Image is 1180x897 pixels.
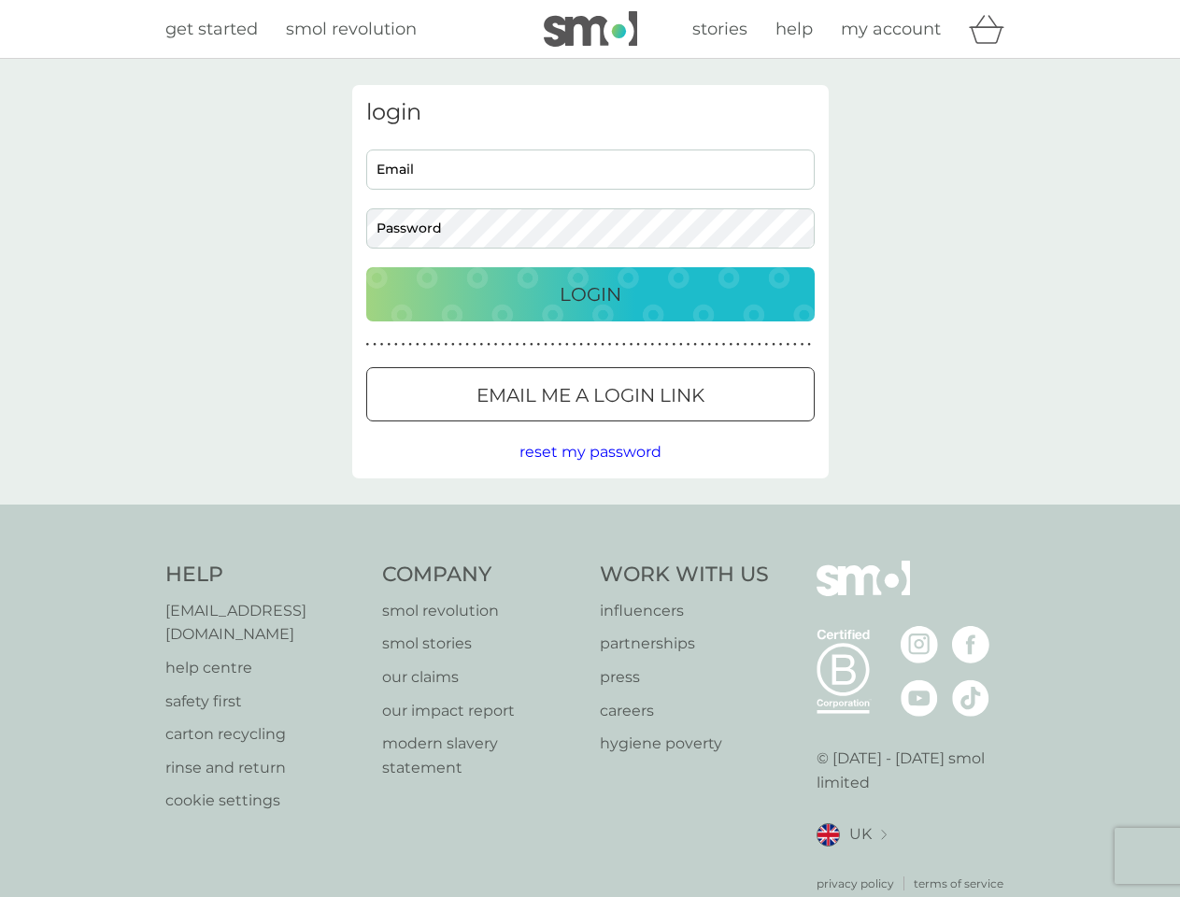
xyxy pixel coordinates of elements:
[901,626,938,663] img: visit the smol Instagram page
[701,340,704,349] p: ●
[636,340,640,349] p: ●
[615,340,618,349] p: ●
[600,599,769,623] a: influencers
[382,699,581,723] a: our impact report
[630,340,633,349] p: ●
[775,16,813,43] a: help
[817,823,840,847] img: UK flag
[366,99,815,126] h3: login
[480,340,484,349] p: ●
[744,340,747,349] p: ●
[914,875,1003,892] a: terms of service
[587,340,590,349] p: ●
[651,340,655,349] p: ●
[459,340,462,349] p: ●
[658,340,661,349] p: ●
[600,632,769,656] a: partnerships
[772,340,775,349] p: ●
[366,267,815,321] button: Login
[600,732,769,756] a: hygiene poverty
[817,747,1016,794] p: © [DATE] - [DATE] smol limited
[373,340,377,349] p: ●
[665,340,669,349] p: ●
[382,632,581,656] a: smol stories
[494,340,498,349] p: ●
[807,340,811,349] p: ●
[765,340,769,349] p: ●
[366,367,815,421] button: Email me a login link
[465,340,469,349] p: ●
[736,340,740,349] p: ●
[430,340,434,349] p: ●
[444,340,448,349] p: ●
[423,340,427,349] p: ●
[779,340,783,349] p: ●
[786,340,789,349] p: ●
[693,340,697,349] p: ●
[775,19,813,39] span: help
[408,340,412,349] p: ●
[601,340,604,349] p: ●
[487,340,490,349] p: ●
[608,340,612,349] p: ●
[758,340,761,349] p: ●
[476,380,704,410] p: Email me a login link
[473,340,476,349] p: ●
[841,16,941,43] a: my account
[969,10,1016,48] div: basket
[573,340,576,349] p: ●
[366,340,370,349] p: ●
[402,340,405,349] p: ●
[901,679,938,717] img: visit the smol Youtube page
[286,16,417,43] a: smol revolution
[537,340,541,349] p: ●
[451,340,455,349] p: ●
[286,19,417,39] span: smol revolution
[437,340,441,349] p: ●
[382,599,581,623] a: smol revolution
[672,340,675,349] p: ●
[722,340,726,349] p: ●
[516,340,519,349] p: ●
[394,340,398,349] p: ●
[165,656,364,680] p: help centre
[501,340,505,349] p: ●
[544,340,547,349] p: ●
[530,340,533,349] p: ●
[600,665,769,690] a: press
[565,340,569,349] p: ●
[165,19,258,39] span: get started
[382,732,581,779] p: modern slavery statement
[600,561,769,590] h4: Work With Us
[544,11,637,47] img: smol
[952,626,989,663] img: visit the smol Facebook page
[622,340,626,349] p: ●
[165,789,364,813] a: cookie settings
[558,340,562,349] p: ●
[793,340,797,349] p: ●
[165,756,364,780] a: rinse and return
[644,340,647,349] p: ●
[165,722,364,747] p: carton recycling
[519,440,661,464] button: reset my password
[729,340,732,349] p: ●
[817,875,894,892] a: privacy policy
[380,340,384,349] p: ●
[560,279,621,309] p: Login
[508,340,512,349] p: ●
[579,340,583,349] p: ●
[679,340,683,349] p: ●
[817,561,910,624] img: smol
[522,340,526,349] p: ●
[801,340,804,349] p: ●
[382,665,581,690] a: our claims
[165,690,364,714] a: safety first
